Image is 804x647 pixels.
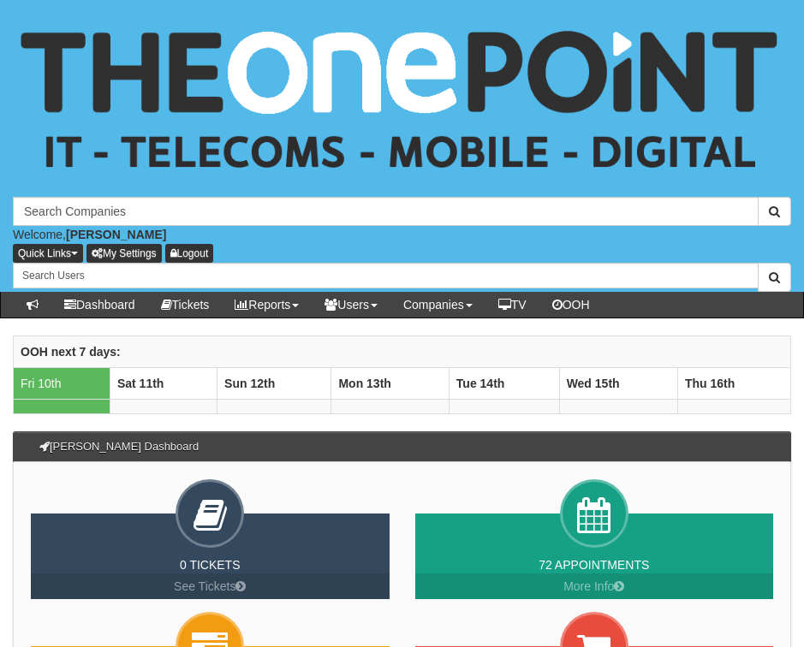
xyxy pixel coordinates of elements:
[677,367,790,399] th: Thu 16th
[217,367,331,399] th: Sun 12th
[86,244,162,263] a: My Settings
[539,292,603,318] a: OOH
[31,432,207,461] h3: [PERSON_NAME] Dashboard
[180,558,241,572] a: 0 Tickets
[13,197,759,226] input: Search Companies
[415,573,774,599] a: More Info
[312,292,390,318] a: Users
[13,263,759,288] input: Search Users
[331,367,449,399] th: Mon 13th
[485,292,539,318] a: TV
[51,292,148,318] a: Dashboard
[559,367,677,399] th: Wed 15th
[31,573,390,599] a: See Tickets
[148,292,223,318] a: Tickets
[14,335,791,367] th: OOH next 7 days:
[222,292,312,318] a: Reports
[449,367,559,399] th: Tue 14th
[110,367,217,399] th: Sat 11th
[165,244,214,263] a: Logout
[14,367,110,399] td: Fri 10th
[390,292,485,318] a: Companies
[13,244,83,263] button: Quick Links
[66,228,166,241] b: [PERSON_NAME]
[539,558,649,572] a: 72 Appointments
